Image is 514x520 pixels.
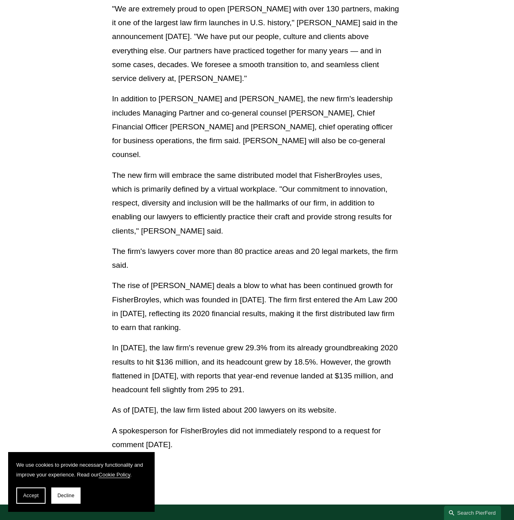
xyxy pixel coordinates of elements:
[23,493,39,498] span: Accept
[444,506,501,520] a: Search this site
[51,487,81,504] button: Decline
[8,452,155,512] section: Cookie banner
[112,92,402,162] p: In addition to [PERSON_NAME] and [PERSON_NAME], the new firm's leadership includes Managing Partn...
[112,245,402,273] p: The firm's lawyers cover more than 80 practice areas and 20 legal markets, the firm said.
[112,279,402,334] p: The rise of [PERSON_NAME] deals a blow to what has been continued growth for FisherBroyles, which...
[112,403,402,417] p: As of [DATE], the law firm listed about 200 lawyers on its website.
[16,487,46,504] button: Accept
[112,168,402,238] p: The new firm will embrace the same distributed model that FisherBroyles uses, which is primarily ...
[57,493,74,498] span: Decline
[16,460,147,479] p: We use cookies to provide necessary functionality and improve your experience. Read our .
[98,472,130,478] a: Cookie Policy
[112,341,402,397] p: In [DATE], the law firm's revenue grew 29.3% from its already groundbreaking 2020 results to hit ...
[112,2,402,86] p: "We are extremely proud to open [PERSON_NAME] with over 130 partners, making it one of the larges...
[112,424,402,452] p: A spokesperson for FisherBroyles did not immediately respond to a request for comment [DATE].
